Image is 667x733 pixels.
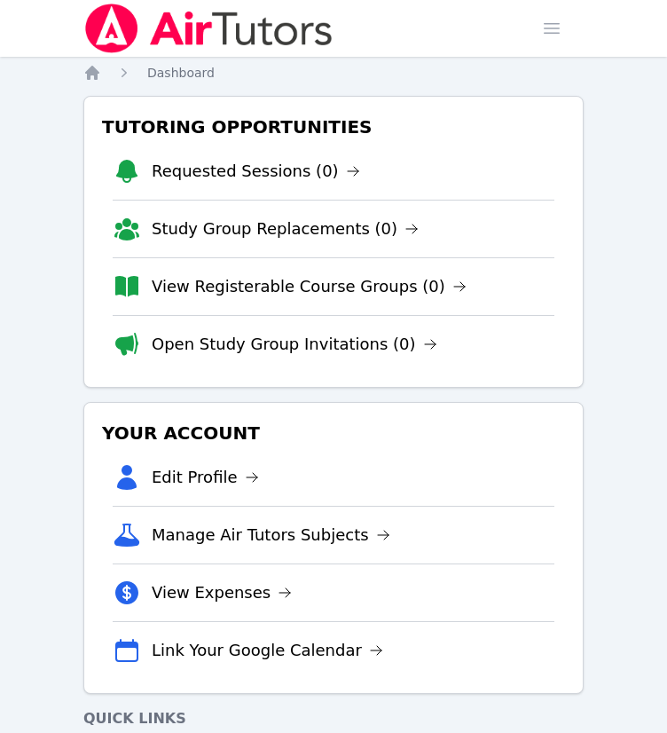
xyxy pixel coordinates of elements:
img: Air Tutors [83,4,334,53]
h3: Your Account [98,417,569,449]
a: Open Study Group Invitations (0) [152,332,437,357]
span: Dashboard [147,66,215,80]
a: View Expenses [152,580,292,605]
a: Dashboard [147,64,215,82]
a: View Registerable Course Groups (0) [152,274,467,299]
a: Requested Sessions (0) [152,159,360,184]
a: Manage Air Tutors Subjects [152,523,390,548]
a: Study Group Replacements (0) [152,217,419,241]
h3: Tutoring Opportunities [98,111,569,143]
nav: Breadcrumb [83,64,584,82]
a: Link Your Google Calendar [152,638,383,663]
h4: Quick Links [83,708,584,729]
a: Edit Profile [152,465,259,490]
